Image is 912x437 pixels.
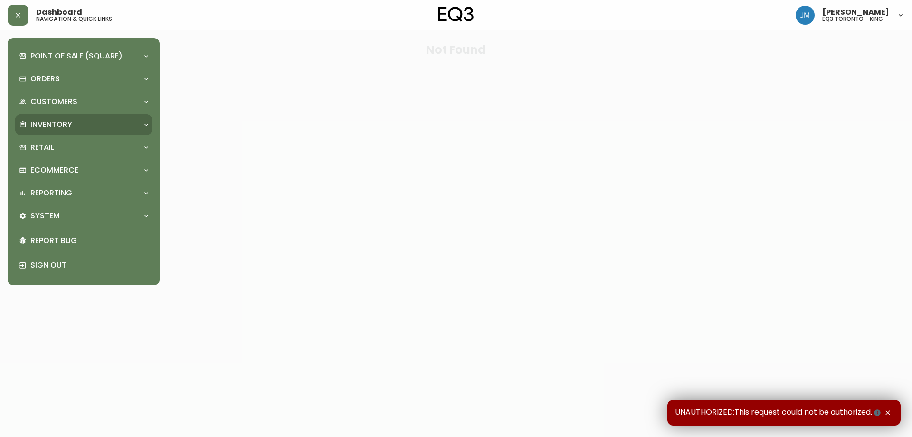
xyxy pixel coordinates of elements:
p: Point of Sale (Square) [30,51,123,61]
img: logo [438,7,474,22]
img: b88646003a19a9f750de19192e969c24 [796,6,815,25]
div: Inventory [15,114,152,135]
p: Reporting [30,188,72,198]
p: Customers [30,97,77,107]
h5: navigation & quick links [36,16,112,22]
p: Report Bug [30,235,148,246]
div: Report Bug [15,228,152,253]
div: Orders [15,68,152,89]
p: Inventory [30,119,72,130]
h5: eq3 toronto - king [822,16,883,22]
p: Orders [30,74,60,84]
p: Ecommerce [30,165,78,175]
div: Ecommerce [15,160,152,181]
p: System [30,211,60,221]
p: Retail [30,142,54,153]
span: UNAUTHORIZED:This request could not be authorized. [675,408,883,418]
div: Sign Out [15,253,152,278]
span: Dashboard [36,9,82,16]
span: [PERSON_NAME] [822,9,889,16]
div: System [15,205,152,226]
div: Customers [15,91,152,112]
div: Point of Sale (Square) [15,46,152,67]
p: Sign Out [30,260,148,271]
div: Reporting [15,183,152,204]
div: Retail [15,137,152,158]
